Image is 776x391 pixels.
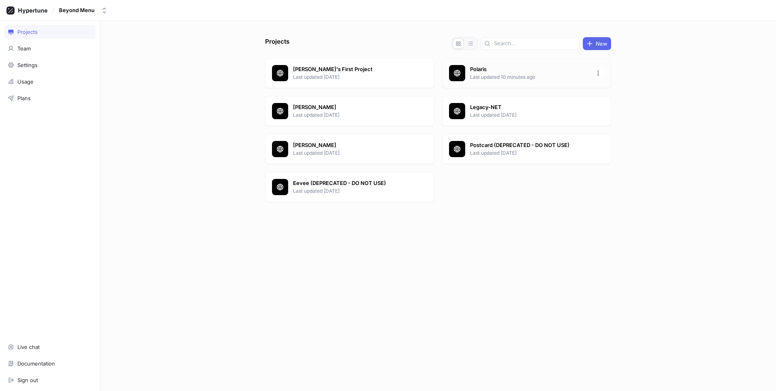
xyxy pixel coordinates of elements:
div: Settings [17,62,38,68]
div: Projects [17,29,38,35]
div: Usage [17,78,34,85]
span: New [596,41,607,46]
div: Live chat [17,344,40,350]
a: Plans [4,91,96,105]
p: Last updated [DATE] [293,187,410,195]
a: Usage [4,75,96,88]
p: Projects [265,37,289,50]
a: Settings [4,58,96,72]
div: Documentation [17,360,55,367]
div: Sign out [17,377,38,383]
p: Polaris [470,65,587,74]
p: [PERSON_NAME] [293,103,410,111]
div: Team [17,45,31,52]
p: Postcard (DEPRECATED - DO NOT USE) [470,141,587,149]
p: Last updated [DATE] [293,74,410,81]
p: [PERSON_NAME] [293,141,410,149]
p: Last updated [DATE] [470,149,587,157]
button: New [583,37,611,50]
a: Projects [4,25,96,39]
p: Eevee (DEPRECATED - DO NOT USE) [293,179,410,187]
a: Team [4,42,96,55]
p: Last updated [DATE] [293,111,410,119]
input: Search... [494,40,576,48]
p: Legacy-NET [470,103,587,111]
a: Documentation [4,357,96,370]
p: Last updated 10 minutes ago [470,74,587,81]
div: Beyond Menu [59,7,95,14]
button: Beyond Menu [56,4,111,17]
div: Plans [17,95,31,101]
p: [PERSON_NAME]'s First Project [293,65,410,74]
p: Last updated [DATE] [293,149,410,157]
p: Last updated [DATE] [470,111,587,119]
